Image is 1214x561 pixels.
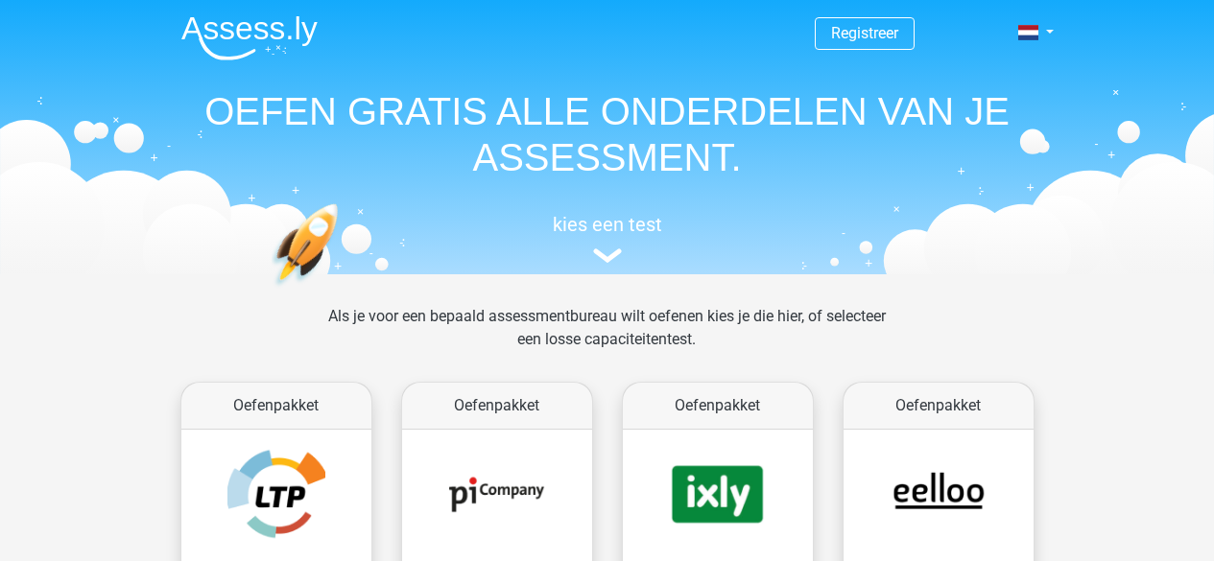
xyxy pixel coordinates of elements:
[166,213,1049,236] h5: kies een test
[313,305,901,374] div: Als je voor een bepaald assessmentbureau wilt oefenen kies je die hier, of selecteer een losse ca...
[272,203,413,377] img: oefenen
[831,24,898,42] a: Registreer
[166,213,1049,264] a: kies een test
[181,15,318,60] img: Assessly
[593,248,622,263] img: assessment
[166,88,1049,180] h1: OEFEN GRATIS ALLE ONDERDELEN VAN JE ASSESSMENT.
